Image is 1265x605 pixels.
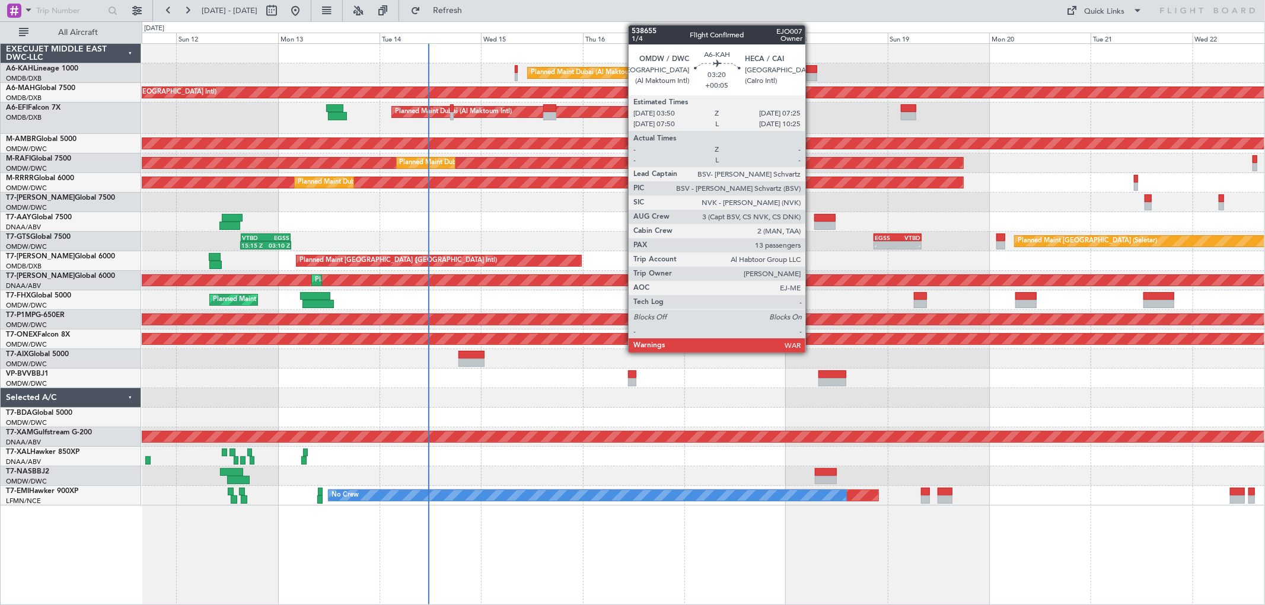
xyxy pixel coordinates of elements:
span: T7-P1MP [6,312,36,319]
a: VP-BVVBBJ1 [6,370,49,377]
a: A6-MAHGlobal 7500 [6,85,75,92]
span: Refresh [423,7,473,15]
a: LFMN/NCE [6,497,41,505]
a: OMDB/DXB [6,113,42,122]
div: Thu 16 [583,33,684,43]
a: OMDW/DWC [6,242,47,251]
a: OMDW/DWC [6,340,47,349]
div: Planned Maint [GEOGRAPHIC_DATA] (Seletar) [1018,232,1157,250]
a: OMDW/DWC [6,321,47,329]
a: DNAA/ABV [6,457,41,466]
span: T7-AAY [6,214,31,221]
a: OMDW/DWC [6,203,47,212]
div: Planned Maint Dubai (Al Maktoum Intl) [298,174,415,191]
span: T7-GTS [6,233,30,241]
div: No Crew [332,486,359,504]
a: OMDW/DWC [6,145,47,153]
a: T7-[PERSON_NAME]Global 7500 [6,194,115,201]
a: T7-[PERSON_NAME]Global 6000 [6,273,115,280]
div: Planned Maint Dubai (Al Maktoum Intl) [315,271,432,289]
div: 03:10 Z [266,242,290,249]
span: T7-FHX [6,292,31,299]
a: T7-P1MPG-650ER [6,312,65,319]
div: Planned Maint Dubai (Al Maktoum Intl) [400,154,517,172]
div: [DATE] [144,24,164,34]
a: M-RRRRGlobal 6000 [6,175,74,182]
a: T7-AIXGlobal 5000 [6,351,69,358]
span: T7-NAS [6,468,32,475]
div: Tue 21 [1091,33,1192,43]
a: DNAA/ABV [6,223,41,232]
span: T7-[PERSON_NAME] [6,253,75,260]
a: DNAA/ABV [6,281,41,290]
div: Planned Maint [GEOGRAPHIC_DATA] ([GEOGRAPHIC_DATA] Intl) [299,252,498,270]
div: Tue 14 [380,33,481,43]
span: T7-[PERSON_NAME] [6,273,75,280]
div: 15:15 Z [241,242,266,249]
a: OMDW/DWC [6,164,47,173]
a: T7-AAYGlobal 7500 [6,214,72,221]
a: T7-[PERSON_NAME]Global 6000 [6,253,115,260]
span: M-RAFI [6,155,31,162]
a: T7-FHXGlobal 5000 [6,292,71,299]
span: T7-[PERSON_NAME] [6,194,75,201]
div: EGSS [266,234,289,241]
input: Trip Number [36,2,104,20]
a: DNAA/ABV [6,438,41,447]
a: OMDW/DWC [6,360,47,369]
div: - [897,242,920,249]
span: T7-AIX [6,351,28,358]
div: Fri 17 [684,33,786,43]
span: M-AMBR [6,136,36,143]
div: Planned Maint Dubai (Al Maktoum Intl) [213,291,330,309]
a: OMDW/DWC [6,477,47,486]
a: T7-EMIHawker 900XP [6,488,78,495]
div: EGSS [875,234,897,241]
div: Planned Maint Dubai (Al Maktoum Intl) [531,64,648,82]
span: All Aircraft [31,28,125,37]
span: T7-XAL [6,449,30,456]
span: T7-BDA [6,409,32,417]
a: OMDB/DXB [6,94,42,103]
span: M-RRRR [6,175,34,182]
div: Planned Maint Dubai (Al Maktoum Intl) [395,103,512,121]
a: M-AMBRGlobal 5000 [6,136,77,143]
span: T7-XAM [6,429,33,436]
div: Sat 18 [786,33,887,43]
a: OMDB/DXB [6,262,42,271]
div: Quick Links [1085,6,1125,18]
a: A6-EFIFalcon 7X [6,104,60,111]
span: A6-EFI [6,104,28,111]
div: Mon 13 [278,33,380,43]
a: T7-XAMGulfstream G-200 [6,429,92,436]
div: Sun 12 [176,33,278,43]
div: Wed 15 [481,33,582,43]
a: T7-BDAGlobal 5000 [6,409,72,417]
button: All Aircraft [13,23,129,42]
div: Sun 19 [888,33,989,43]
button: Quick Links [1061,1,1149,20]
button: Refresh [405,1,476,20]
span: [DATE] - [DATE] [202,5,257,16]
a: A6-KAHLineage 1000 [6,65,78,72]
a: T7-ONEXFalcon 8X [6,331,70,338]
div: VTBD [897,234,920,241]
a: M-RAFIGlobal 7500 [6,155,71,162]
span: T7-ONEX [6,331,37,338]
a: OMDB/DXB [6,74,42,83]
a: T7-XALHawker 850XP [6,449,79,456]
div: VTBD [242,234,266,241]
a: OMDW/DWC [6,301,47,310]
span: A6-KAH [6,65,33,72]
a: OMDW/DWC [6,379,47,388]
a: T7-GTSGlobal 7500 [6,233,71,241]
span: VP-BVV [6,370,31,377]
span: T7-EMI [6,488,29,495]
span: A6-MAH [6,85,35,92]
div: Mon 20 [989,33,1091,43]
a: T7-NASBBJ2 [6,468,49,475]
a: OMDW/DWC [6,184,47,193]
div: - [875,242,897,249]
a: OMDW/DWC [6,418,47,427]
